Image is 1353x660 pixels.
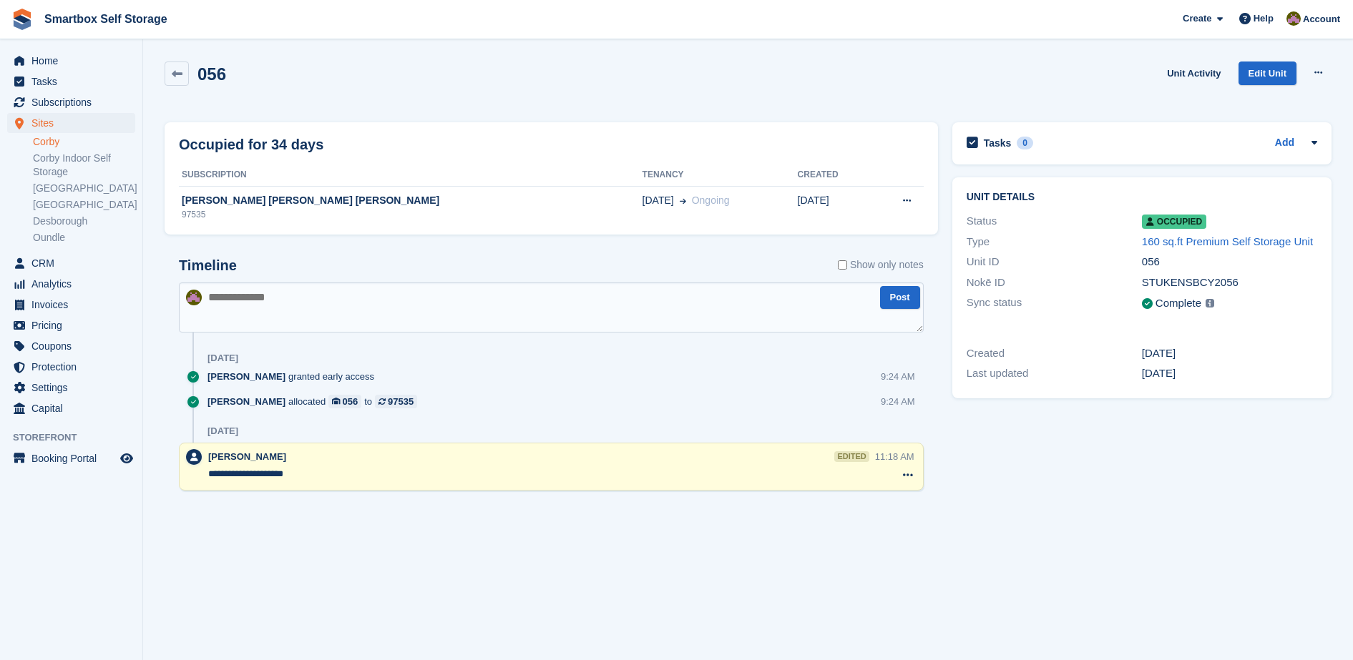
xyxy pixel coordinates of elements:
a: 160 sq.ft Premium Self Storage Unit [1142,235,1313,247]
a: menu [7,274,135,294]
span: Settings [31,378,117,398]
a: Edit Unit [1239,61,1296,85]
span: Occupied [1142,215,1206,229]
h2: Unit details [967,192,1317,203]
a: Unit Activity [1161,61,1226,85]
div: STUKENSBCY2056 [1142,275,1317,291]
div: Status [967,213,1142,230]
span: [DATE] [643,193,674,208]
a: menu [7,357,135,377]
a: menu [7,51,135,71]
a: menu [7,92,135,112]
div: 9:24 AM [881,370,915,383]
span: Pricing [31,315,117,335]
div: granted early access [207,370,381,383]
span: Capital [31,398,117,418]
span: Storefront [13,430,142,445]
span: Invoices [31,295,117,315]
a: Oundle [33,231,135,245]
div: Unit ID [967,254,1142,270]
th: Created [798,164,871,187]
div: [DATE] [1142,365,1317,382]
a: menu [7,295,135,315]
div: Last updated [967,365,1142,382]
span: Protection [31,357,117,377]
span: Coupons [31,336,117,356]
div: 11:18 AM [875,450,914,463]
h2: Occupied for 34 days [179,134,323,155]
div: [DATE] [207,425,238,437]
div: Nokē ID [967,275,1142,291]
div: 9:24 AM [881,395,915,408]
th: Tenancy [643,164,798,187]
a: menu [7,398,135,418]
span: CRM [31,253,117,273]
span: Booking Portal [31,448,117,468]
button: Post [880,286,920,310]
a: menu [7,113,135,133]
a: menu [7,315,135,335]
div: 0 [1017,137,1033,149]
span: Subscriptions [31,92,117,112]
a: [GEOGRAPHIC_DATA] [33,182,135,195]
img: stora-icon-8386f47178a22dfd0bd8f6a31ec36ba5ce8667c1dd55bd0f319d3a0aa187defe.svg [11,9,33,30]
a: Corby Indoor Self Storage [33,152,135,179]
a: [GEOGRAPHIC_DATA] [33,198,135,212]
h2: Timeline [179,257,237,274]
th: Subscription [179,164,643,187]
div: Sync status [967,295,1142,312]
img: icon-info-grey-7440780725fd019a000dd9b08b2336e03edf1995a4989e88bcd33f0948082b44.svg [1206,299,1214,307]
div: Created [967,345,1142,362]
h2: 056 [197,64,226,84]
span: Account [1303,12,1340,26]
h2: Tasks [984,137,1012,149]
span: [PERSON_NAME] [208,451,286,462]
div: [DATE] [207,353,238,364]
span: [PERSON_NAME] [207,370,285,383]
a: menu [7,253,135,273]
td: [DATE] [798,186,871,229]
a: 056 [328,395,361,408]
input: Show only notes [838,257,847,272]
div: 056 [1142,254,1317,270]
div: Type [967,234,1142,250]
label: Show only notes [838,257,924,272]
span: Tasks [31,72,117,92]
a: Preview store [118,450,135,467]
div: [PERSON_NAME] [PERSON_NAME] [PERSON_NAME] [179,193,643,208]
div: [DATE] [1142,345,1317,362]
span: Home [31,51,117,71]
a: menu [7,336,135,356]
div: edited [834,451,869,462]
div: Complete [1156,295,1201,312]
span: Help [1254,11,1274,26]
a: Desborough [33,215,135,228]
a: 97535 [375,395,417,408]
span: Analytics [31,274,117,294]
span: Sites [31,113,117,133]
div: 97535 [388,395,414,408]
div: 056 [343,395,358,408]
a: Corby [33,135,135,149]
span: Ongoing [692,194,730,206]
a: Add [1275,135,1294,152]
div: 97535 [179,208,643,221]
img: Kayleigh Devlin [186,290,202,305]
a: Smartbox Self Storage [39,7,173,31]
img: Kayleigh Devlin [1286,11,1301,26]
span: [PERSON_NAME] [207,395,285,408]
a: menu [7,378,135,398]
a: menu [7,72,135,92]
div: allocated to [207,395,424,408]
span: Create [1183,11,1211,26]
a: menu [7,448,135,468]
